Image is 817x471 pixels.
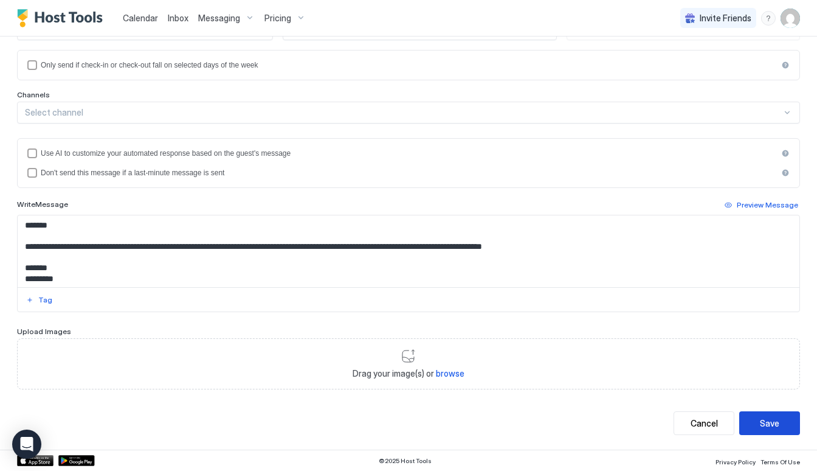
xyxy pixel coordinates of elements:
span: Channels [17,90,50,99]
span: Pricing [264,13,291,24]
span: browse [436,368,464,379]
div: useAI [27,148,790,158]
span: Inbox [168,13,188,23]
div: isLimited [27,60,790,70]
span: Invite Friends [700,13,751,24]
div: Select channel [25,107,782,118]
div: Cancel [691,417,718,430]
textarea: Input Field [18,215,799,287]
span: Privacy Policy [715,458,756,466]
span: Write Message [17,200,68,209]
a: Host Tools Logo [17,9,108,27]
span: Terms Of Use [760,458,800,466]
a: Calendar [123,12,158,24]
span: Messaging [198,13,240,24]
div: Preview Message [737,200,798,211]
a: Inbox [168,12,188,24]
div: Open Intercom Messenger [12,430,41,459]
button: Save [739,411,800,435]
div: menu [761,11,776,26]
div: disableIfLastMinute [27,168,790,178]
button: Tag [24,293,54,307]
a: App Store [17,455,53,466]
div: Tag [38,295,52,305]
div: Only send if check-in or check-out fall on selected days of the week [41,61,777,69]
a: Terms Of Use [760,455,800,467]
div: Save [760,417,779,430]
div: User profile [781,9,800,28]
a: Privacy Policy [715,455,756,467]
div: Don't send this message if a last-minute message is sent [41,169,777,177]
a: Google Play Store [58,455,95,466]
span: Upload Images [17,327,71,336]
span: © 2025 Host Tools [379,457,432,465]
span: Calendar [123,13,158,23]
span: Drag your image(s) or [353,368,464,379]
div: Use AI to customize your automated response based on the guest's message [41,149,777,158]
button: Preview Message [723,198,800,212]
button: Cancel [674,411,734,435]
